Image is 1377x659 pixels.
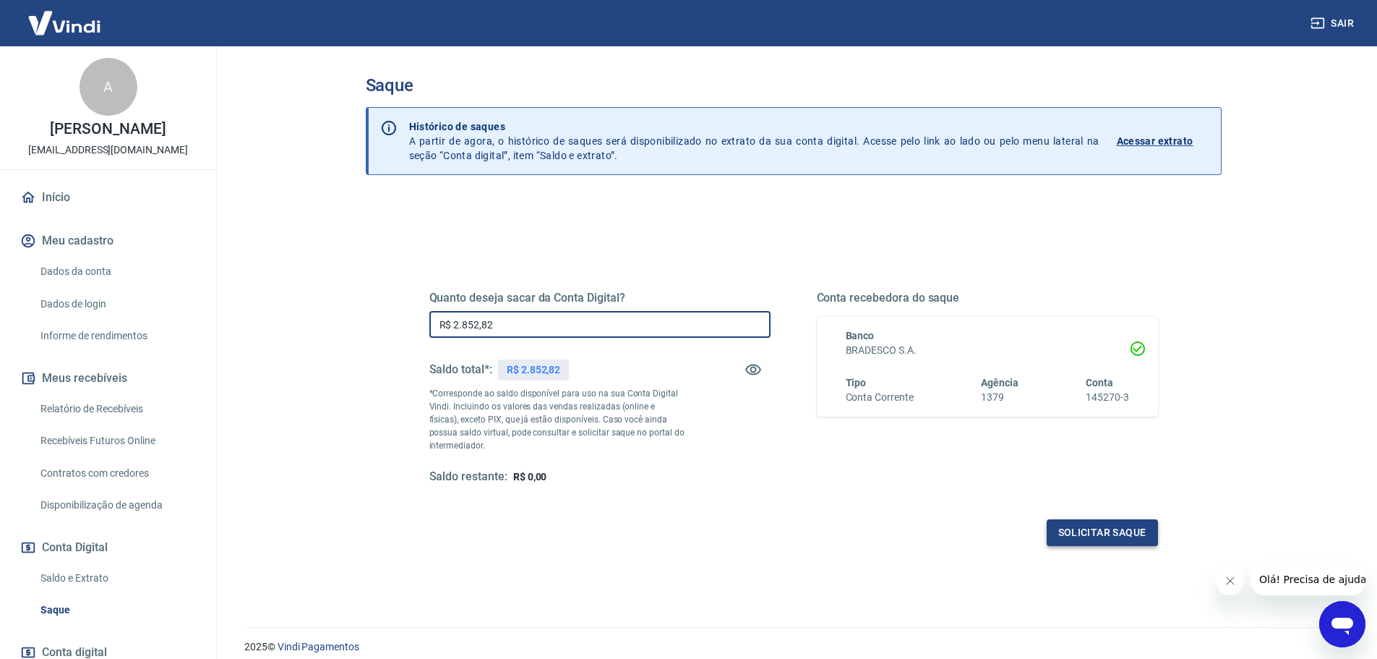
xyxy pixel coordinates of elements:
button: Sair [1308,10,1360,37]
p: 2025 © [244,639,1342,655]
iframe: Botão para abrir a janela de mensagens [1319,601,1365,647]
p: [EMAIL_ADDRESS][DOMAIN_NAME] [28,143,188,158]
p: A partir de agora, o histórico de saques será disponibilizado no extrato da sua conta digital. Ac... [409,119,1099,163]
p: Acessar extrato [1117,134,1193,148]
h6: BRADESCO S.A. [846,343,1129,358]
span: Conta [1086,377,1113,388]
a: Dados da conta [35,257,199,286]
h5: Saldo restante: [429,469,507,485]
a: Dados de login [35,289,199,319]
div: A [80,58,137,116]
p: Histórico de saques [409,119,1099,134]
iframe: Mensagem da empresa [1251,564,1365,595]
h6: Conta Corrente [846,390,914,405]
button: Conta Digital [17,532,199,564]
h5: Saldo total*: [429,362,492,377]
a: Informe de rendimentos [35,321,199,351]
button: Meu cadastro [17,225,199,257]
span: R$ 0,00 [513,471,547,482]
a: Início [17,182,199,213]
span: Tipo [846,377,867,388]
a: Acessar extrato [1117,119,1209,163]
a: Vindi Pagamentos [278,641,359,652]
button: Solicitar saque [1047,519,1158,546]
iframe: Fechar mensagem [1216,566,1245,595]
a: Contratos com credores [35,459,199,488]
p: [PERSON_NAME] [50,122,166,137]
a: Recebíveis Futuros Online [35,426,199,456]
a: Relatório de Recebíveis [35,394,199,424]
h3: Saque [366,75,1222,95]
a: Saque [35,595,199,625]
h5: Conta recebedora do saque [817,291,1158,305]
span: Olá! Precisa de ajuda? [9,10,121,22]
h6: 1379 [981,390,1018,405]
button: Meus recebíveis [17,362,199,394]
a: Saldo e Extrato [35,564,199,593]
img: Vindi [17,1,111,45]
span: Banco [846,330,875,341]
p: R$ 2.852,82 [507,362,560,378]
a: Disponibilização de agenda [35,490,199,520]
h6: 145270-3 [1086,390,1129,405]
span: Agência [981,377,1018,388]
h5: Quanto deseja sacar da Conta Digital? [429,291,771,305]
p: *Corresponde ao saldo disponível para uso na sua Conta Digital Vindi. Incluindo os valores das ve... [429,387,685,452]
